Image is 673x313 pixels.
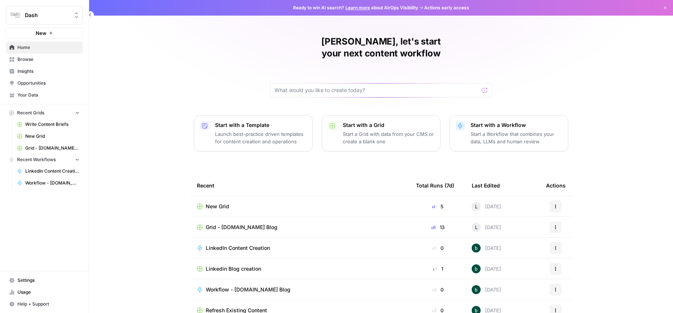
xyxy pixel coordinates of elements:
[215,121,306,129] p: Start with a Template
[472,264,501,273] div: [DATE]
[25,133,79,140] span: New Grid
[6,27,83,39] button: New
[17,289,79,296] span: Usage
[17,44,79,51] span: Home
[197,265,404,273] a: Linkedin Blog creation
[416,175,454,196] div: Total Runs (7d)
[17,301,79,307] span: Help + Support
[322,115,440,151] button: Start with a GridStart a Grid with data from your CMS or create a blank one
[6,107,83,118] button: Recent Grids
[475,203,478,210] span: L
[416,224,460,231] div: 13
[6,154,83,165] button: Recent Workflows
[25,121,79,128] span: Write Content Briefs
[471,130,562,145] p: Start a Workflow that combines your data, LLMs and human review
[17,92,79,98] span: Your Data
[14,165,83,177] a: LinkedIn Content Creation
[17,110,44,116] span: Recent Grids
[6,286,83,298] a: Usage
[472,175,500,196] div: Last Edited
[472,223,501,232] div: [DATE]
[270,36,492,59] h1: [PERSON_NAME], let's start your next content workflow
[6,42,83,53] a: Home
[206,244,270,252] span: LinkedIn Content Creation
[17,56,79,63] span: Browse
[9,9,22,22] img: Dash Logo
[472,244,481,252] img: gx0wxgwc29af1y512pejf24ty0zo
[472,202,501,211] div: [DATE]
[6,298,83,310] button: Help + Support
[6,65,83,77] a: Insights
[471,121,562,129] p: Start with a Workflow
[25,12,70,19] span: Dash
[424,4,469,11] span: Actions early access
[6,53,83,65] a: Browse
[293,4,418,11] span: Ready to win AI search? about AirOps Visibility
[17,277,79,284] span: Settings
[416,244,460,252] div: 0
[206,265,261,273] span: Linkedin Blog creation
[197,175,404,196] div: Recent
[343,130,434,145] p: Start a Grid with data from your CMS or create a blank one
[206,203,229,210] span: New Grid
[25,180,79,186] span: Workflow - [DOMAIN_NAME] Blog
[17,80,79,87] span: Opportunities
[206,224,277,231] span: Grid - [DOMAIN_NAME] Blog
[416,203,460,210] div: 5
[472,264,481,273] img: gx0wxgwc29af1y512pejf24ty0zo
[194,115,313,151] button: Start with a TemplateLaunch best-practice driven templates for content creation and operations
[17,68,79,75] span: Insights
[6,274,83,286] a: Settings
[14,130,83,142] a: New Grid
[475,224,478,231] span: L
[6,6,83,25] button: Workspace: Dash
[416,286,460,293] div: 0
[197,224,404,231] a: Grid - [DOMAIN_NAME] Blog
[416,265,460,273] div: 1
[206,286,290,293] span: Workflow - [DOMAIN_NAME] Blog
[6,89,83,101] a: Your Data
[449,115,568,151] button: Start with a WorkflowStart a Workflow that combines your data, LLMs and human review
[197,286,404,293] a: Workflow - [DOMAIN_NAME] Blog
[14,118,83,130] a: Write Content Briefs
[472,285,501,294] div: [DATE]
[25,145,79,151] span: Grid - [DOMAIN_NAME] Blog
[472,285,481,294] img: gx0wxgwc29af1y512pejf24ty0zo
[274,87,479,94] input: What would you like to create today?
[25,168,79,175] span: LinkedIn Content Creation
[345,5,370,10] a: Learn more
[14,142,83,154] a: Grid - [DOMAIN_NAME] Blog
[36,29,46,37] span: New
[546,175,566,196] div: Actions
[472,244,501,252] div: [DATE]
[14,177,83,189] a: Workflow - [DOMAIN_NAME] Blog
[17,156,56,163] span: Recent Workflows
[197,244,404,252] a: LinkedIn Content Creation
[343,121,434,129] p: Start with a Grid
[215,130,306,145] p: Launch best-practice driven templates for content creation and operations
[6,77,83,89] a: Opportunities
[197,203,404,210] a: New Grid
